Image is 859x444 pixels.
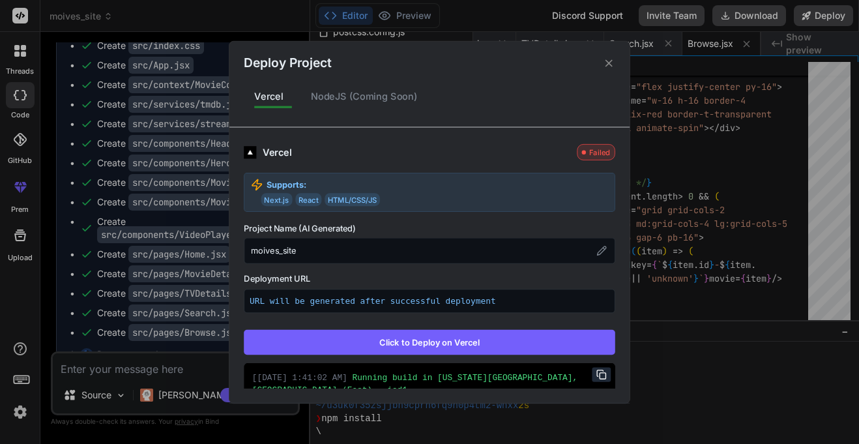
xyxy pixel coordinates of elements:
[577,144,615,160] div: Failed
[244,145,256,158] img: logo
[594,243,609,258] button: Edit project name
[295,193,321,206] span: React
[244,83,294,110] div: Vercel
[244,222,615,235] label: Project Name (AI Generated)
[592,367,611,381] button: Copy URL
[244,329,615,354] button: Click to Deploy on Vercel
[250,295,609,307] p: URL will be generated after successful deployment
[261,193,293,206] span: Next.js
[244,272,615,284] label: Deployment URL
[244,238,615,264] div: moives_site
[244,53,331,72] h2: Deploy Project
[252,371,607,396] div: Running build in [US_STATE][GEOGRAPHIC_DATA], [GEOGRAPHIC_DATA] (East) – iad1
[300,83,428,110] div: NodeJS (Coming Soon)
[325,193,380,206] span: HTML/CSS/JS
[252,373,347,382] span: [ [DATE] 1:41:02 AM ]
[263,145,571,159] div: Vercel
[267,178,307,190] strong: Supports:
